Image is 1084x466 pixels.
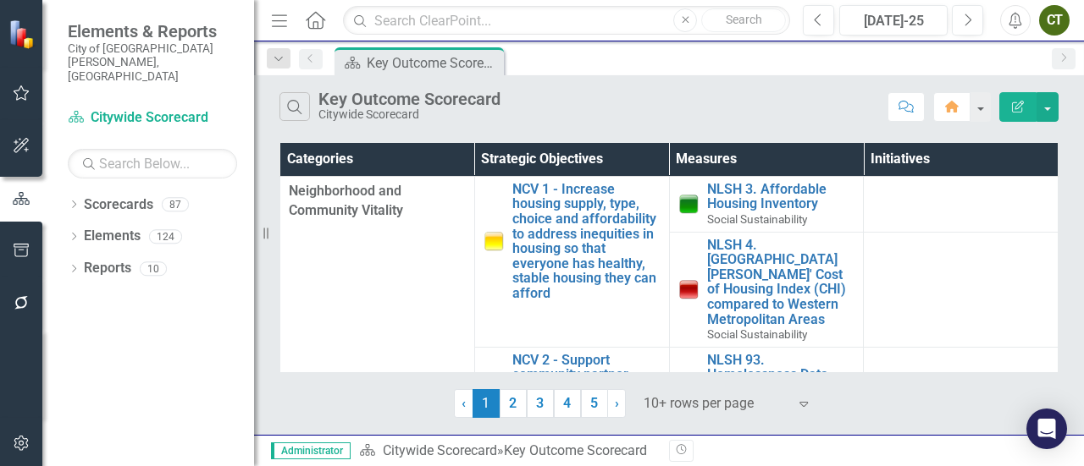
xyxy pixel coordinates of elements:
div: Key Outcome Scorecard [318,90,501,108]
a: 2 [500,389,527,418]
a: Scorecards [84,195,153,215]
a: NLSH 3. Affordable Housing Inventory [707,182,855,211]
input: Search ClearPoint... [343,6,790,36]
img: Caution [484,231,504,251]
a: 4 [554,389,581,418]
td: Double-Click to Edit Right Click for Context Menu [474,176,669,347]
span: 1 [473,389,500,418]
div: Open Intercom Messenger [1026,408,1067,449]
a: NCV 1 - Increase housing supply, type, choice and affordability to address inequities in housing ... [512,182,661,301]
a: NLSH 4. [GEOGRAPHIC_DATA][PERSON_NAME]' Cost of Housing Index (CHI) compared to Western Metropoli... [707,238,855,327]
img: Below Plan [678,279,699,299]
span: Social Sustainability [707,327,807,341]
div: Key Outcome Scorecard [504,442,647,458]
div: [DATE]-25 [845,11,942,31]
td: Double-Click to Edit Right Click for Context Menu [669,232,864,347]
div: Key Outcome Scorecard [367,52,500,74]
span: ‹ [462,395,466,411]
span: Elements & Reports [68,21,237,41]
div: 124 [149,229,182,244]
a: Citywide Scorecard [383,442,497,458]
div: 10 [140,261,167,276]
div: Citywide Scorecard [318,108,501,121]
td: Double-Click to Edit Right Click for Context Menu [669,176,864,232]
img: On Target [678,194,699,214]
button: CT [1039,5,1070,36]
input: Search Below... [68,149,237,178]
small: City of [GEOGRAPHIC_DATA][PERSON_NAME], [GEOGRAPHIC_DATA] [68,41,237,83]
a: NLSH 93. Homelessness Data, Chronic Homelessness, and # Chronic Homeless Housed [707,353,855,427]
span: Social Sustainability [707,212,807,226]
button: Search [701,8,786,32]
a: 5 [581,389,608,418]
a: 3 [527,389,554,418]
div: 87 [162,197,189,211]
img: ClearPoint Strategy [8,19,38,49]
button: [DATE]-25 [839,5,948,36]
td: Double-Click to Edit Right Click for Context Menu [669,347,864,447]
div: » [359,441,656,461]
a: Citywide Scorecard [68,108,237,128]
span: Neighborhood and Community Vitality [289,182,466,221]
span: Search [726,13,762,26]
span: Administrator [271,442,351,459]
a: Elements [84,227,141,246]
a: Reports [84,259,131,278]
span: › [615,395,619,411]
